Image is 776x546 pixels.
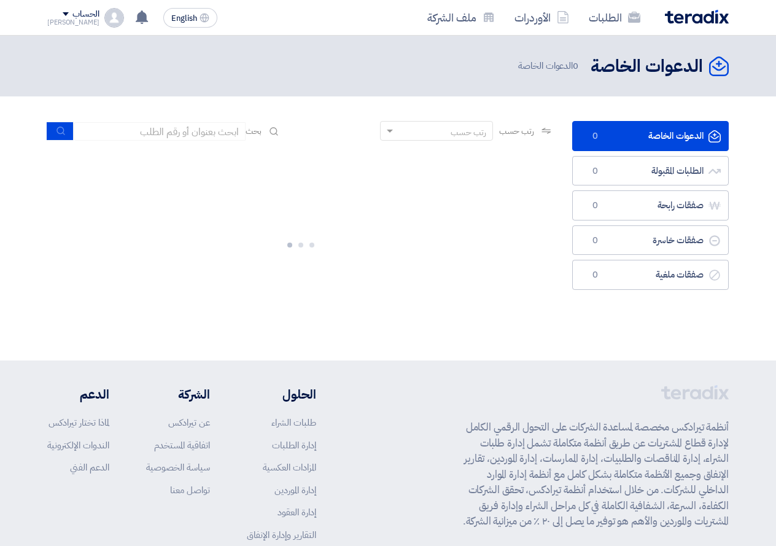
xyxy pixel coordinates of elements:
span: 0 [588,130,602,142]
a: ملف الشركة [417,3,505,32]
span: بحث [246,125,262,138]
a: صفقات رابحة0 [572,190,729,220]
p: أنظمة تيرادكس مخصصة لمساعدة الشركات على التحول الرقمي الكامل لإدارة قطاع المشتريات عن طريق أنظمة ... [456,419,729,529]
span: 0 [588,200,602,212]
button: English [163,8,217,28]
span: رتب حسب [499,125,534,138]
div: [PERSON_NAME] [47,19,99,26]
span: الدعوات الخاصة [518,59,581,73]
div: رتب حسب [451,126,486,139]
a: الندوات الإلكترونية [47,439,109,452]
a: التقارير وإدارة الإنفاق [247,528,316,542]
span: 0 [573,59,578,72]
a: صفقات خاسرة0 [572,225,729,255]
a: لماذا تختار تيرادكس [49,416,109,429]
div: الحساب [72,9,99,20]
span: 0 [588,235,602,247]
a: إدارة الطلبات [272,439,316,452]
span: English [171,14,197,23]
a: الطلبات [579,3,650,32]
span: 0 [588,165,602,177]
li: الحلول [247,385,316,404]
a: الطلبات المقبولة0 [572,156,729,186]
a: صفقات ملغية0 [572,260,729,290]
h2: الدعوات الخاصة [591,55,703,79]
a: اتفاقية المستخدم [154,439,210,452]
a: الدعوات الخاصة0 [572,121,729,151]
a: إدارة الموردين [274,483,316,497]
input: ابحث بعنوان أو رقم الطلب [74,122,246,141]
a: طلبات الشراء [271,416,316,429]
a: المزادات العكسية [263,461,316,474]
li: الشركة [146,385,210,404]
a: الأوردرات [505,3,579,32]
img: Teradix logo [665,10,729,24]
a: تواصل معنا [170,483,210,497]
a: عن تيرادكس [168,416,210,429]
a: الدعم الفني [70,461,109,474]
a: سياسة الخصوصية [146,461,210,474]
a: إدارة العقود [277,505,316,519]
span: 0 [588,269,602,281]
img: profile_test.png [104,8,124,28]
li: الدعم [47,385,109,404]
